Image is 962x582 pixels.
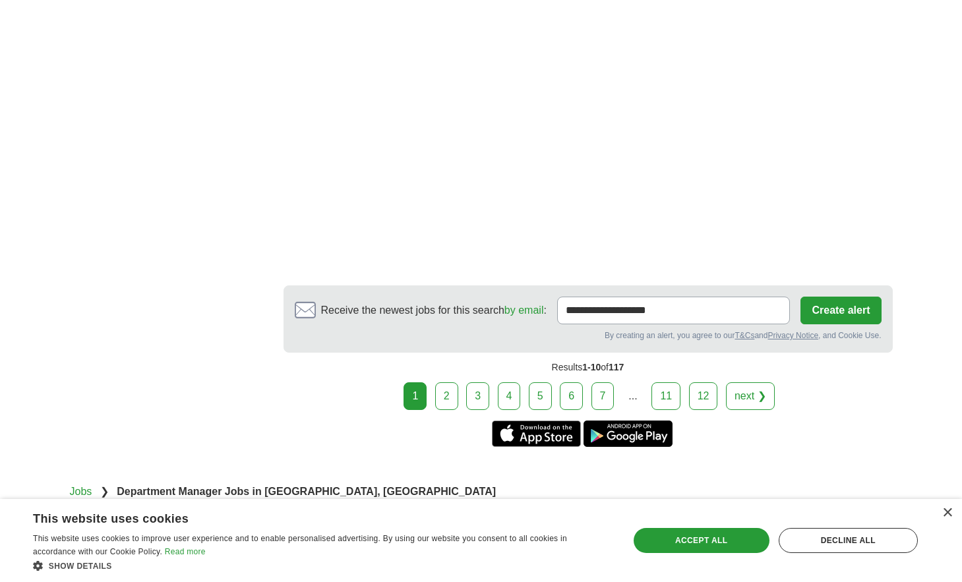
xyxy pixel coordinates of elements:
[295,330,882,341] div: By creating an alert, you agree to our and , and Cookie Use.
[49,562,112,571] span: Show details
[504,305,544,316] a: by email
[33,507,578,527] div: This website uses cookies
[165,547,206,556] a: Read more, opens a new window
[70,486,92,497] a: Jobs
[33,559,611,572] div: Show details
[117,486,496,497] strong: Department Manager Jobs in [GEOGRAPHIC_DATA], [GEOGRAPHIC_DATA]
[735,331,754,340] a: T&Cs
[321,303,547,318] span: Receive the newest jobs for this search :
[591,382,615,410] a: 7
[651,382,680,410] a: 11
[942,508,952,518] div: Close
[767,331,818,340] a: Privacy Notice
[466,382,489,410] a: 3
[529,382,552,410] a: 5
[800,297,881,324] button: Create alert
[726,382,775,410] a: next ❯
[284,353,893,382] div: Results of
[435,382,458,410] a: 2
[498,382,521,410] a: 4
[609,362,624,372] span: 117
[779,528,918,553] div: Decline all
[584,421,673,447] a: Get the Android app
[100,486,109,497] span: ❯
[560,382,583,410] a: 6
[492,421,581,447] a: Get the iPhone app
[404,382,427,410] div: 1
[582,362,601,372] span: 1-10
[634,528,769,553] div: Accept all
[620,383,646,409] div: ...
[689,382,718,410] a: 12
[33,534,567,556] span: This website uses cookies to improve user experience and to enable personalised advertising. By u...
